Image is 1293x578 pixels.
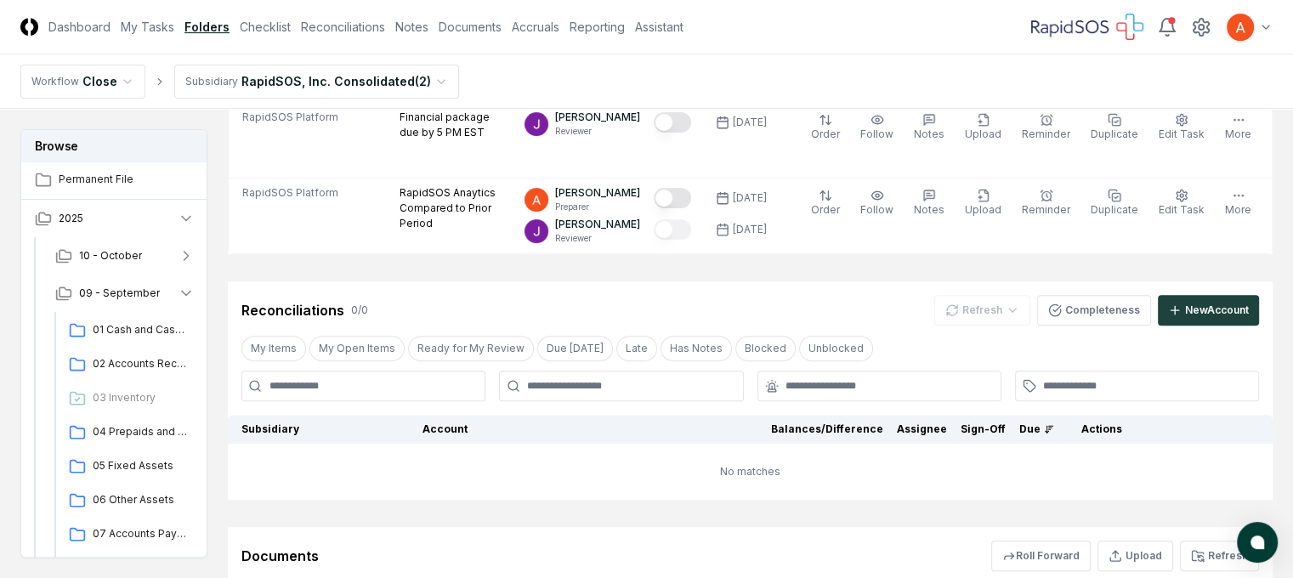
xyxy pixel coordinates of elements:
div: Subsidiary [185,74,238,89]
p: Preparer [555,201,640,213]
button: Completeness [1037,295,1151,326]
div: Due [1019,422,1054,437]
nav: breadcrumb [20,65,459,99]
button: Refresh [1180,541,1259,571]
button: Duplicate [1087,185,1142,221]
span: Reminder [1022,127,1070,140]
th: Sign-Off [954,415,1012,444]
img: ACg8ocKTC56tjQR6-o9bi8poVV4j_qMfO6M0RniyL9InnBgkmYdNig=s96-c [525,112,548,136]
img: ACg8ocK3mdmu6YYpaRl40uhUUGu9oxSxFSb1vbjsnEih2JuwAH1PGA=s96-c [1227,14,1254,41]
span: Order [811,203,840,216]
img: Logo [20,18,38,36]
p: [PERSON_NAME] [555,110,640,125]
a: 03 Inventory [62,383,195,414]
button: Notes [910,185,948,221]
span: Order [811,127,840,140]
button: Upload [961,110,1005,145]
a: 04 Prepaids and Other Current Assets [62,417,195,448]
span: Permanent File [59,172,195,187]
a: Folders [184,18,230,36]
button: Edit Task [1155,110,1208,145]
span: 2025 [59,211,83,226]
button: My Items [241,336,306,361]
p: Financial package due by 5 PM EST [400,110,511,140]
a: 02 Accounts Receivable [62,349,195,380]
button: Ready for My Review [408,336,534,361]
a: 05 Fixed Assets [62,451,195,482]
span: 03 Inventory [93,390,188,405]
span: 02 Accounts Receivable [93,356,188,371]
span: Follow [860,203,893,216]
span: Duplicate [1091,203,1138,216]
button: 10 - October [42,237,208,275]
span: 04 Prepaids and Other Current Assets [93,424,188,439]
a: My Tasks [121,18,174,36]
span: 07 Accounts Payable [93,526,188,541]
button: Edit Task [1155,185,1208,221]
button: Notes [910,110,948,145]
button: 09 - September [42,275,208,312]
button: Order [808,110,843,145]
span: RapidSOS Platform [242,185,338,201]
span: Upload [965,203,1001,216]
button: Roll Forward [991,541,1091,571]
button: Order [808,185,843,221]
a: Notes [395,18,428,36]
span: RapidSOS Platform [242,110,338,125]
p: [PERSON_NAME] [555,217,640,232]
span: 10 - October [79,248,142,263]
button: Blocked [735,336,796,361]
a: 07 Accounts Payable [62,519,195,550]
button: Has Notes [661,336,732,361]
a: Permanent File [21,161,208,199]
button: Upload [961,185,1005,221]
a: Reconciliations [301,18,385,36]
span: Follow [860,127,893,140]
a: Documents [439,18,502,36]
div: New Account [1185,303,1249,318]
button: Mark complete [654,219,691,240]
div: Account [422,422,581,437]
button: 2025 [21,200,208,237]
p: RapidSOS Anaytics Compared to Prior Period [400,185,511,231]
div: [DATE] [733,115,767,130]
a: Checklist [240,18,291,36]
button: More [1222,110,1255,145]
span: Notes [914,203,944,216]
button: Late [616,336,657,361]
button: Follow [857,110,897,145]
button: Follow [857,185,897,221]
span: 01 Cash and Cash Equivalents [93,322,188,337]
a: 06 Other Assets [62,485,195,516]
p: [PERSON_NAME] [555,185,640,201]
button: Reminder [1018,185,1074,221]
img: ACg8ocK3mdmu6YYpaRl40uhUUGu9oxSxFSb1vbjsnEih2JuwAH1PGA=s96-c [525,188,548,212]
button: Unblocked [799,336,873,361]
p: Reviewer [555,232,640,245]
button: Reminder [1018,110,1074,145]
button: Upload [1097,541,1173,571]
div: [DATE] [733,222,767,237]
th: Assignee [890,415,954,444]
span: Duplicate [1091,127,1138,140]
img: RapidSOS logo [1031,14,1143,41]
th: Subsidiary [228,415,415,444]
span: Reminder [1022,203,1070,216]
div: Documents [241,546,319,566]
span: Edit Task [1159,203,1205,216]
p: Reviewer [555,125,640,138]
a: Assistant [635,18,683,36]
img: ACg8ocKTC56tjQR6-o9bi8poVV4j_qMfO6M0RniyL9InnBgkmYdNig=s96-c [525,219,548,243]
a: Dashboard [48,18,111,36]
div: 0 / 0 [351,303,368,318]
button: NewAccount [1158,295,1259,326]
a: Reporting [570,18,625,36]
div: Reconciliations [241,300,344,320]
button: My Open Items [309,336,405,361]
a: 01 Cash and Cash Equivalents [62,315,195,346]
button: Duplicate [1087,110,1142,145]
th: Balances/Difference [588,415,890,444]
span: Notes [914,127,944,140]
button: Due Today [537,336,613,361]
a: Accruals [512,18,559,36]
